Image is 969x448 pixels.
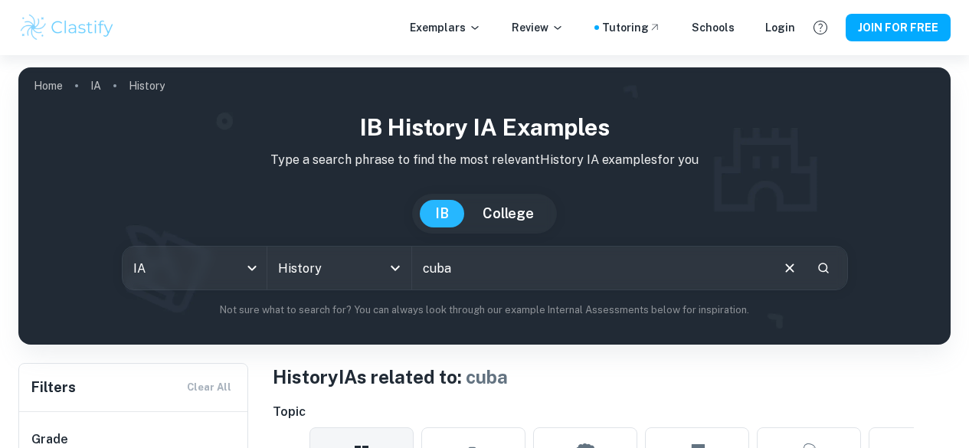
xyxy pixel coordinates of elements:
[34,75,63,96] a: Home
[90,75,101,96] a: IA
[420,200,464,227] button: IB
[18,67,951,345] img: profile cover
[807,15,833,41] button: Help and Feedback
[765,19,795,36] a: Login
[846,14,951,41] button: JOIN FOR FREE
[692,19,735,36] a: Schools
[31,151,938,169] p: Type a search phrase to find the most relevant History IA examples for you
[123,247,267,289] div: IA
[18,12,116,43] img: Clastify logo
[129,77,165,94] p: History
[273,403,951,421] h6: Topic
[31,302,938,318] p: Not sure what to search for? You can always look through our example Internal Assessments below f...
[467,200,549,227] button: College
[412,247,769,289] input: E.g. Nazi Germany, atomic bomb, USA politics...
[31,110,938,145] h1: IB History IA examples
[810,255,836,281] button: Search
[602,19,661,36] a: Tutoring
[31,377,76,398] h6: Filters
[273,363,951,391] h1: History IAs related to:
[385,257,406,279] button: Open
[512,19,564,36] p: Review
[466,366,508,388] span: cuba
[775,253,804,283] button: Clear
[410,19,481,36] p: Exemplars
